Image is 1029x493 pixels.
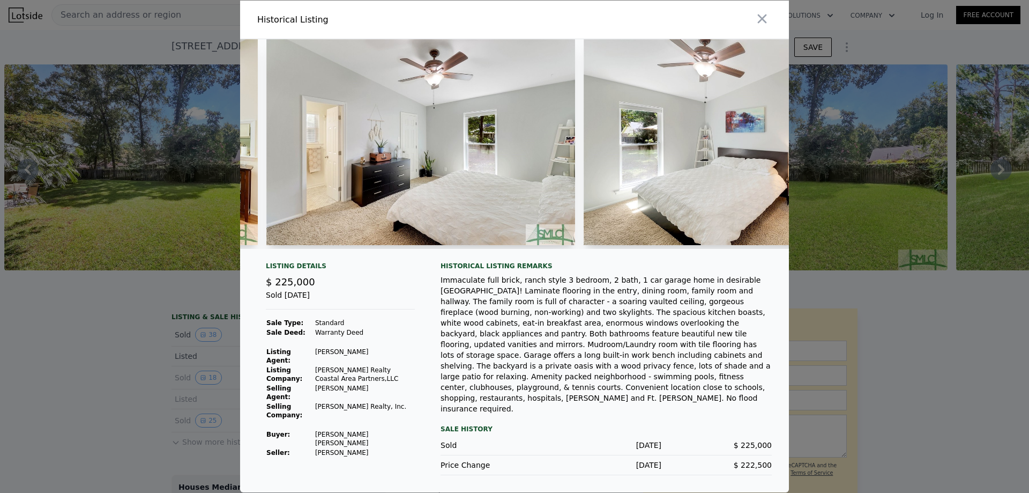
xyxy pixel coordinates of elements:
[315,347,415,365] td: [PERSON_NAME]
[551,460,661,470] div: [DATE]
[266,385,291,401] strong: Selling Agent:
[315,384,415,402] td: [PERSON_NAME]
[266,290,415,310] div: Sold [DATE]
[257,13,510,26] div: Historical Listing
[584,39,892,245] img: Property Img
[266,348,291,364] strong: Listing Agent:
[266,366,302,382] strong: Listing Company:
[441,460,551,470] div: Price Change
[734,441,772,450] span: $ 225,000
[734,461,772,469] span: $ 222,500
[266,431,290,438] strong: Buyer :
[441,423,772,436] div: Sale History
[315,365,415,384] td: [PERSON_NAME] Realty Coastal Area Partners,LLC
[266,262,415,275] div: Listing Details
[441,262,772,270] div: Historical Listing remarks
[315,318,415,328] td: Standard
[266,276,315,288] span: $ 225,000
[441,275,772,414] div: Immaculate full brick, ranch style 3 bedroom, 2 bath, 1 car garage home in desirable [GEOGRAPHIC_...
[315,448,415,458] td: [PERSON_NAME]
[266,39,575,245] img: Property Img
[266,319,303,327] strong: Sale Type:
[315,328,415,337] td: Warranty Deed
[441,440,551,451] div: Sold
[315,402,415,420] td: [PERSON_NAME] Realty, Inc.
[315,430,415,448] td: [PERSON_NAME] [PERSON_NAME]
[551,440,661,451] div: [DATE]
[266,449,290,457] strong: Seller :
[266,403,302,419] strong: Selling Company:
[266,329,305,336] strong: Sale Deed:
